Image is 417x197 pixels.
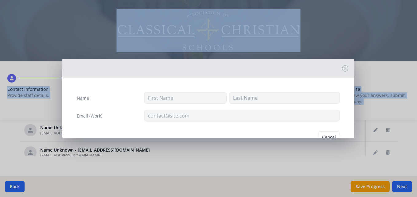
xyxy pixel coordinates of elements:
input: First Name [144,92,227,104]
label: Email (Work) [77,113,102,119]
input: contact@site.com [144,110,340,122]
button: Cancel [318,131,340,143]
input: Last Name [229,92,340,104]
label: Name [77,95,89,101]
